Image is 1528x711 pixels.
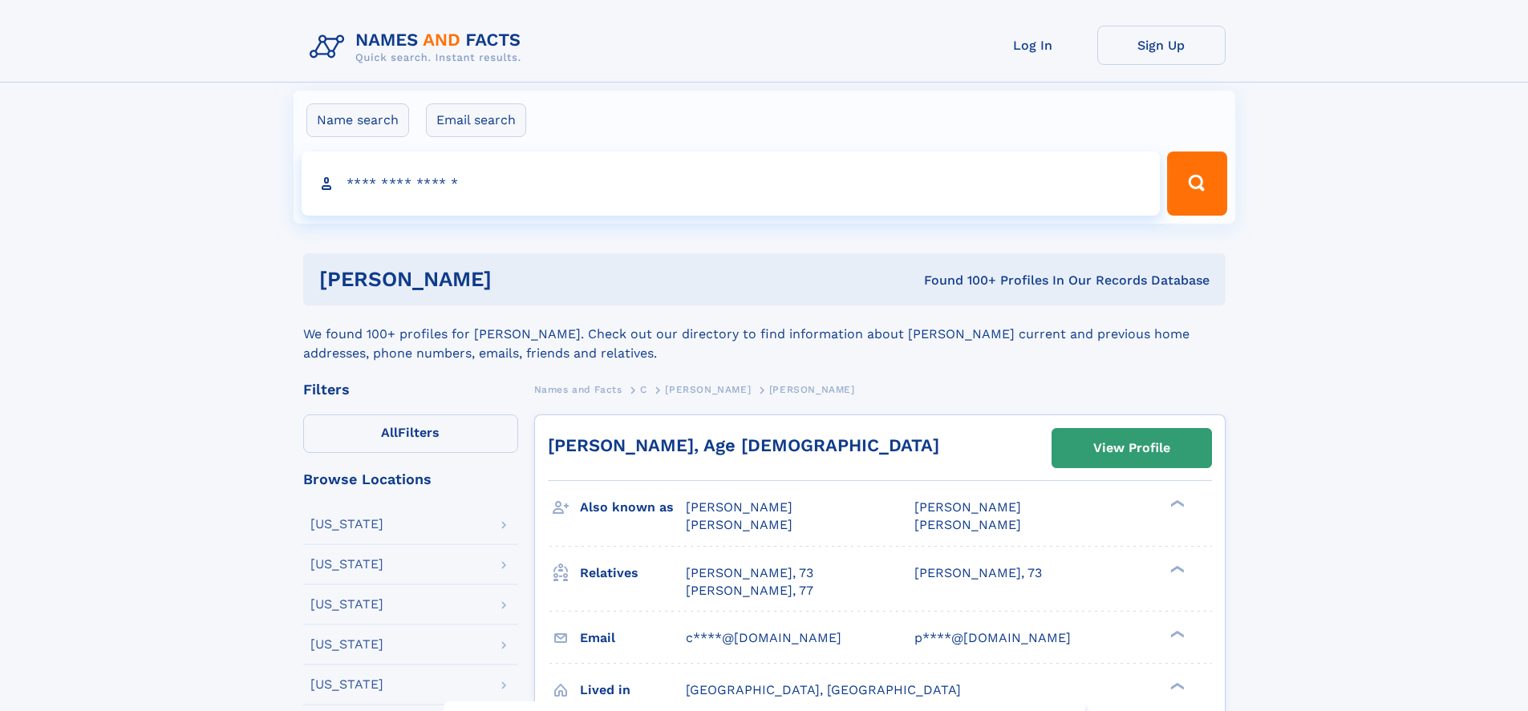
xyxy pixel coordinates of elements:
[310,518,383,531] div: [US_STATE]
[1166,499,1186,509] div: ❯
[769,384,855,395] span: [PERSON_NAME]
[306,103,409,137] label: Name search
[310,558,383,571] div: [US_STATE]
[686,582,813,600] a: [PERSON_NAME], 77
[1093,430,1170,467] div: View Profile
[580,677,686,704] h3: Lived in
[548,435,939,455] a: [PERSON_NAME], Age [DEMOGRAPHIC_DATA]
[686,517,792,532] span: [PERSON_NAME]
[914,499,1021,515] span: [PERSON_NAME]
[640,379,647,399] a: C
[914,564,1042,582] a: [PERSON_NAME], 73
[303,26,534,69] img: Logo Names and Facts
[1166,681,1186,691] div: ❯
[665,379,751,399] a: [PERSON_NAME]
[1052,429,1211,467] a: View Profile
[580,560,686,587] h3: Relatives
[1167,151,1226,216] button: Search Button
[319,269,708,289] h1: [PERSON_NAME]
[580,494,686,521] h3: Also known as
[303,472,518,487] div: Browse Locations
[686,682,961,697] span: [GEOGRAPHIC_DATA], [GEOGRAPHIC_DATA]
[310,598,383,611] div: [US_STATE]
[310,678,383,691] div: [US_STATE]
[686,564,813,582] a: [PERSON_NAME], 73
[665,384,751,395] span: [PERSON_NAME]
[686,499,792,515] span: [PERSON_NAME]
[640,384,647,395] span: C
[310,638,383,651] div: [US_STATE]
[1097,26,1226,65] a: Sign Up
[302,151,1161,216] input: search input
[426,103,526,137] label: Email search
[580,624,686,652] h3: Email
[1166,564,1186,574] div: ❯
[969,26,1097,65] a: Log In
[1166,628,1186,639] div: ❯
[303,382,518,397] div: Filters
[381,425,398,440] span: All
[303,414,518,453] label: Filters
[534,379,622,399] a: Names and Facts
[707,272,1210,289] div: Found 100+ Profiles In Our Records Database
[303,305,1226,363] div: We found 100+ profiles for [PERSON_NAME]. Check out our directory to find information about [PERS...
[914,517,1021,532] span: [PERSON_NAME]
